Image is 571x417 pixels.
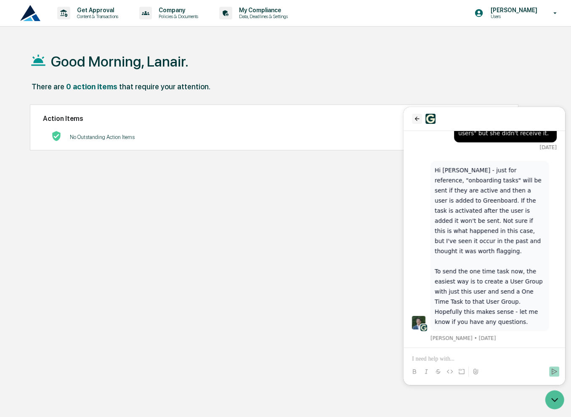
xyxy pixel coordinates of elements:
[152,7,202,13] p: Company
[51,131,61,141] img: No Actions logo
[51,53,189,70] h1: Good Morning, Lanair.
[152,13,202,19] p: Policies & Documents
[404,107,565,385] iframe: Customer support window
[232,13,292,19] p: Data, Deadlines & Settings
[66,82,117,91] div: 0 action items
[70,13,122,19] p: Content & Transactions
[43,115,505,123] h2: Action Items
[232,7,292,13] p: My Compliance
[544,389,567,412] iframe: Open customer support
[119,82,210,91] div: that require your attention.
[483,13,541,19] p: Users
[70,134,135,140] p: No Outstanding Action Items
[483,7,541,13] p: [PERSON_NAME]
[32,82,64,91] div: There are
[20,5,40,21] img: logo
[70,7,122,13] p: Get Approval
